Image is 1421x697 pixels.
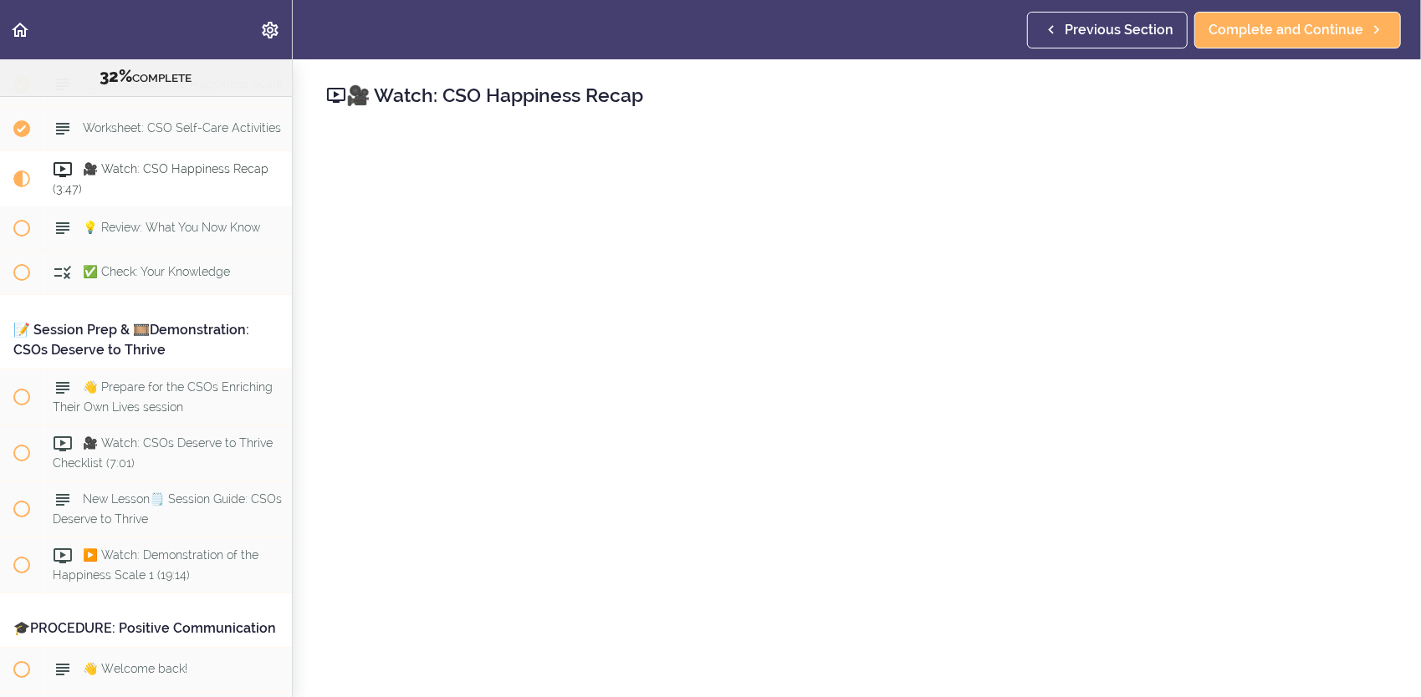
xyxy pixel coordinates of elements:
[260,20,280,40] svg: Settings Menu
[53,492,282,525] span: New Lesson🗒️ Session Guide: CSOs Deserve to Thrive
[326,81,1388,109] h2: 🎥 Watch: CSO Happiness Recap
[53,436,273,469] span: 🎥 Watch: CSOs Deserve to Thrive Checklist (7:01)
[53,380,273,413] span: 👋 Prepare for the CSOs Enriching Their Own Lives session
[1027,12,1188,48] a: Previous Section
[83,662,187,675] span: 👋 Welcome back!
[53,548,258,581] span: ▶️ Watch: Demonstration of the Happiness Scale 1 (19:14)
[1194,12,1401,48] a: Complete and Continue
[10,20,30,40] svg: Back to course curriculum
[1065,20,1173,40] span: Previous Section
[83,221,260,234] span: 💡 Review: What You Now Know
[83,121,281,135] span: Worksheet: CSO Self-Care Activities
[1209,20,1363,40] span: Complete and Continue
[100,66,133,86] span: 32%
[21,66,271,88] div: COMPLETE
[53,162,268,195] span: 🎥 Watch: CSO Happiness Recap (3:47)
[83,265,230,278] span: ✅ Check: Your Knowledge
